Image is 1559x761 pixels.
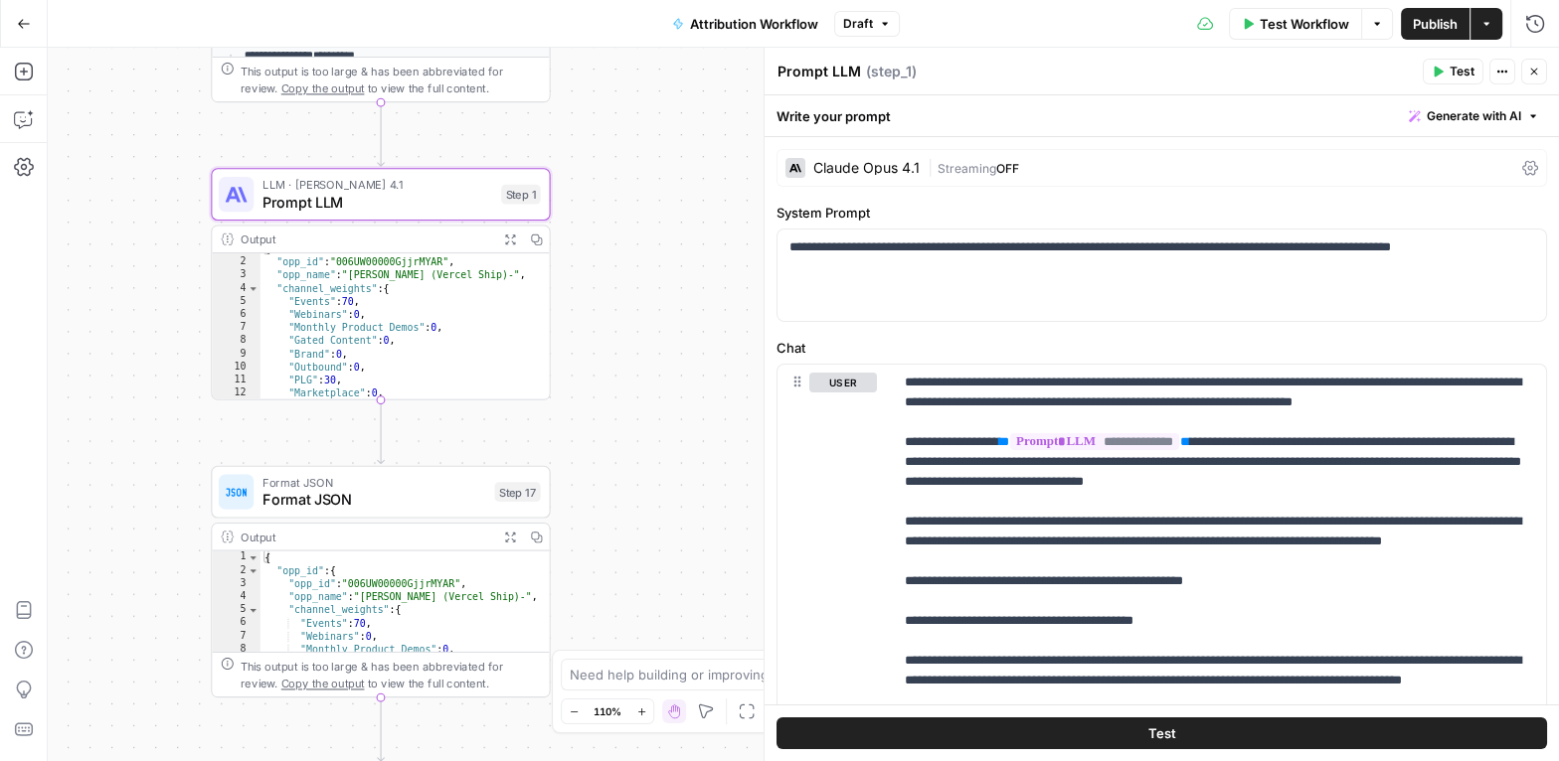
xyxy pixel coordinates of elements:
[938,161,996,176] span: Streaming
[834,11,900,37] button: Draft
[1401,8,1470,40] button: Publish
[212,335,260,348] div: 8
[212,361,260,374] div: 10
[212,295,260,308] div: 5
[494,482,540,502] div: Step 17
[212,321,260,334] div: 7
[212,348,260,361] div: 9
[1229,8,1361,40] button: Test Workflow
[660,8,830,40] button: Attribution Workflow
[778,62,861,81] textarea: Prompt LLM
[281,81,365,94] span: Copy the output
[241,230,490,248] div: Output
[248,282,260,295] span: Toggle code folding, rows 4 through 18
[866,62,917,81] span: ( step_1 )
[777,338,1547,358] label: Chat
[1423,59,1483,84] button: Test
[212,590,260,603] div: 4
[1147,723,1175,743] span: Test
[248,603,260,616] span: Toggle code folding, rows 5 through 19
[262,176,492,194] span: LLM · [PERSON_NAME] 4.1
[996,161,1019,176] span: OFF
[212,603,260,616] div: 5
[809,373,877,392] button: user
[211,466,550,697] div: Format JSONFormat JSONStep 17Output{ "opp_id":{ "opp_id":"006UW00000GjjrMYAR", "opp_name":"[PERSO...
[212,255,260,268] div: 2
[212,374,260,386] div: 11
[212,268,260,281] div: 3
[594,703,621,719] span: 110%
[690,14,818,34] span: Attribution Workflow
[501,185,541,205] div: Step 1
[281,677,365,689] span: Copy the output
[212,577,260,590] div: 3
[378,101,385,166] g: Edge from step_20 to step_1
[212,551,260,564] div: 1
[212,564,260,577] div: 2
[241,62,541,96] div: This output is too large & has been abbreviated for review. to view the full content.
[248,564,260,577] span: Toggle code folding, rows 2 through 22
[212,643,260,656] div: 8
[262,191,492,213] span: Prompt LLM
[1427,107,1521,125] span: Generate with AI
[378,696,385,761] g: Edge from step_17 to step_16
[262,489,486,511] span: Format JSON
[212,630,260,643] div: 7
[241,657,541,691] div: This output is too large & has been abbreviated for review. to view the full content.
[843,15,873,33] span: Draft
[813,161,920,175] div: Claude Opus 4.1
[777,717,1547,749] button: Test
[1450,63,1474,80] span: Test
[211,168,550,399] div: LLM · [PERSON_NAME] 4.1Prompt LLMStep 1Output{ "opp_id":"006UW00000GjjrMYAR", "opp_name":"[PERSON...
[928,157,938,177] span: |
[1260,14,1349,34] span: Test Workflow
[248,551,260,564] span: Toggle code folding, rows 1 through 23
[262,473,486,491] span: Format JSON
[1401,103,1547,129] button: Generate with AI
[777,203,1547,223] label: System Prompt
[212,308,260,321] div: 6
[378,399,385,464] g: Edge from step_1 to step_17
[765,95,1559,136] div: Write your prompt
[1413,14,1458,34] span: Publish
[212,617,260,630] div: 6
[212,386,260,399] div: 12
[212,282,260,295] div: 4
[241,528,490,545] div: Output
